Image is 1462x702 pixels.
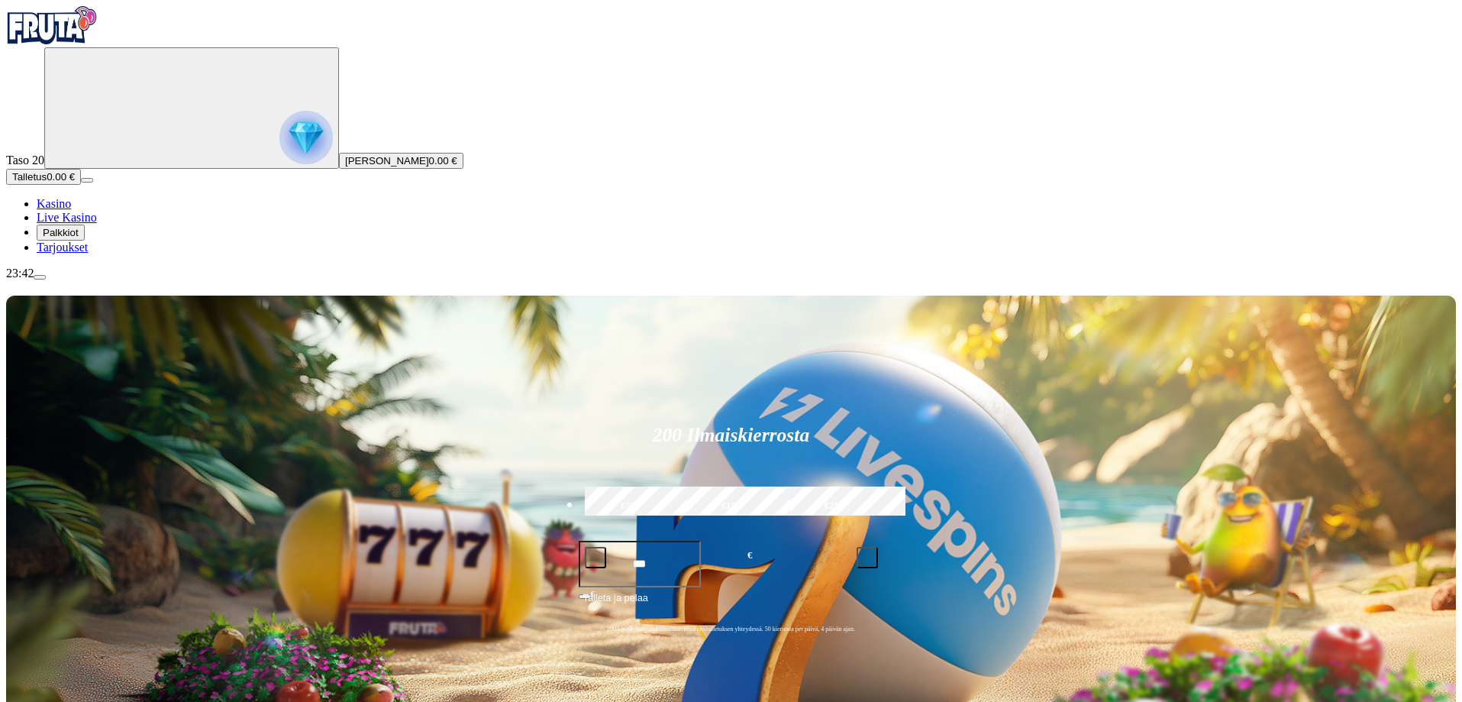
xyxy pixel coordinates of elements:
[6,6,98,44] img: Fruta
[6,34,98,47] a: Fruta
[579,590,884,619] button: Talleta ja pelaa
[37,211,97,224] a: Live Kasino
[37,241,88,254] a: Tarjoukset
[44,47,339,169] button: reward progress
[786,484,881,529] label: €250
[12,171,47,183] span: Talletus
[857,547,878,568] button: plus icon
[747,548,752,563] span: €
[43,227,79,238] span: Palkkiot
[6,169,81,185] button: Talletusplus icon0.00 €
[6,154,44,167] span: Taso 20
[585,547,606,568] button: minus icon
[345,155,429,167] span: [PERSON_NAME]
[34,275,46,280] button: menu
[6,197,1456,254] nav: Main menu
[279,111,333,164] img: reward progress
[581,484,676,529] label: €50
[429,155,457,167] span: 0.00 €
[583,590,648,618] span: Talleta ja pelaa
[6,6,1456,254] nav: Primary
[683,484,778,529] label: €150
[37,197,71,210] a: Kasino
[339,153,463,169] button: [PERSON_NAME]0.00 €
[6,267,34,280] span: 23:42
[81,178,93,183] button: menu
[37,225,85,241] button: Palkkiot
[47,171,75,183] span: 0.00 €
[591,589,595,598] span: €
